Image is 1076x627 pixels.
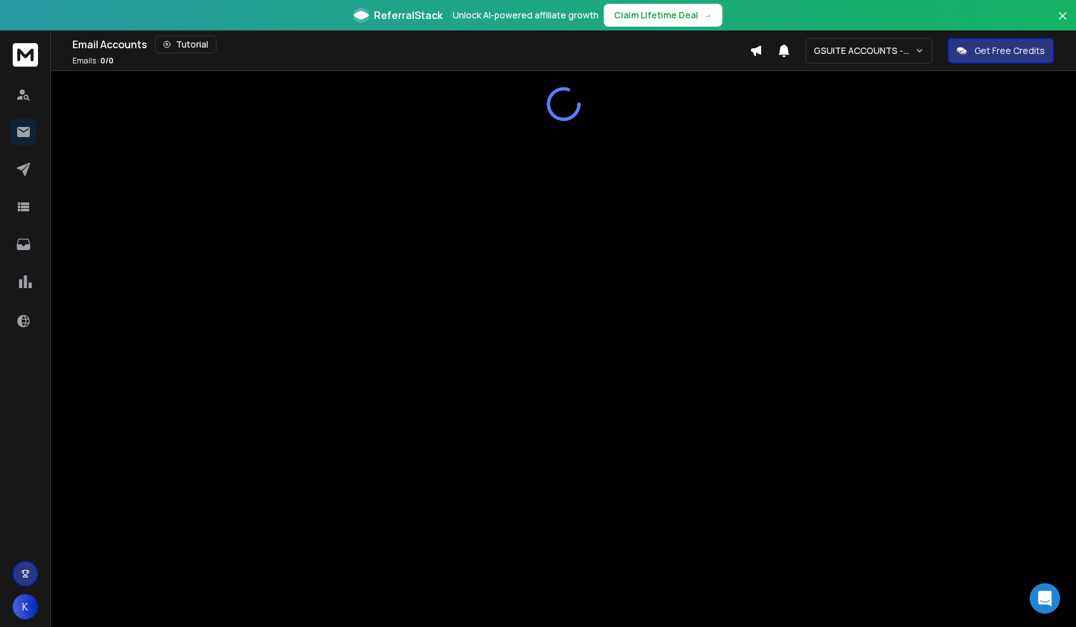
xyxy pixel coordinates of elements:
span: → [703,9,712,22]
button: K [13,594,38,619]
p: Emails : [72,56,114,66]
button: Tutorial [155,36,216,53]
button: Close banner [1054,8,1071,38]
p: Unlock AI-powered affiliate growth [453,9,599,22]
button: Claim Lifetime Deal→ [604,4,722,27]
p: GSUITE ACCOUNTS - NEW SET [814,44,915,57]
span: 0 / 0 [100,55,114,66]
button: Get Free Credits [948,38,1054,63]
span: ReferralStack [374,8,442,23]
p: Get Free Credits [974,44,1045,57]
div: Open Intercom Messenger [1030,583,1060,614]
div: Email Accounts [72,36,750,53]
